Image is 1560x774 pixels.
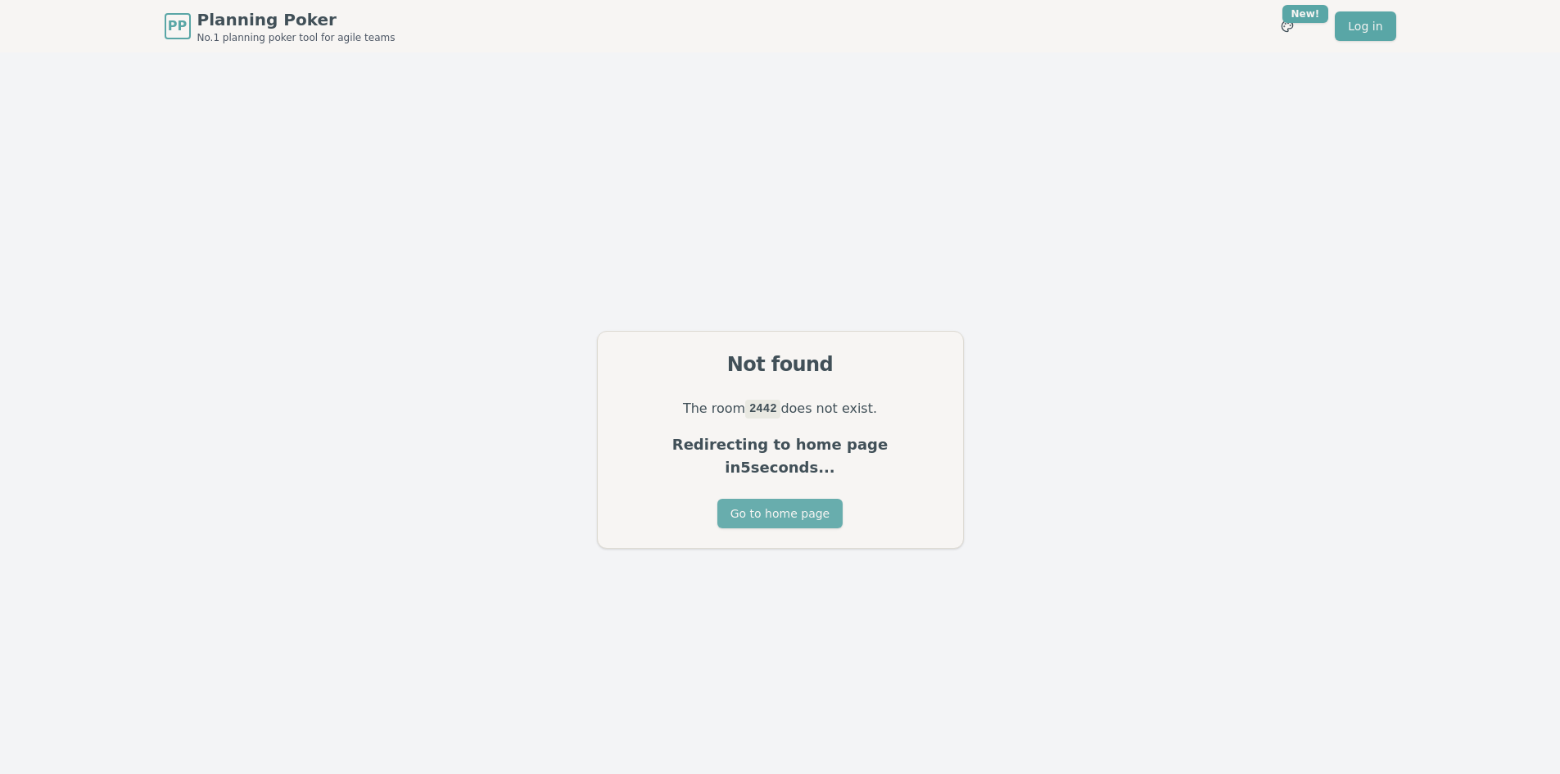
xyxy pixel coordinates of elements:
span: PP [168,16,187,36]
div: Not found [617,351,943,378]
button: New! [1273,11,1302,41]
span: Planning Poker [197,8,396,31]
code: 2442 [745,400,780,418]
button: Go to home page [717,499,843,528]
p: Redirecting to home page in 5 seconds... [617,433,943,479]
p: The room does not exist. [617,397,943,420]
a: PPPlanning PokerNo.1 planning poker tool for agile teams [165,8,396,44]
span: No.1 planning poker tool for agile teams [197,31,396,44]
div: New! [1282,5,1329,23]
a: Log in [1335,11,1395,41]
